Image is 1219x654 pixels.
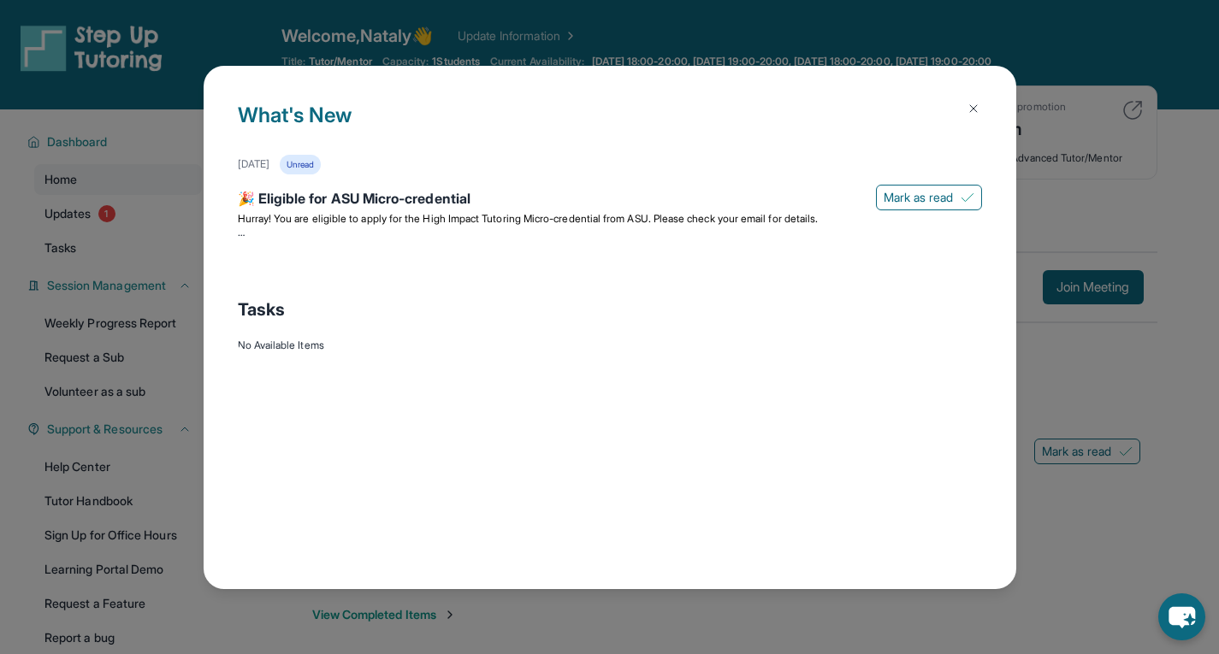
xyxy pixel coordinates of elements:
[884,189,954,206] span: Mark as read
[238,212,819,225] span: Hurray! You are eligible to apply for the High Impact Tutoring Micro-credential from ASU. Please ...
[238,339,982,352] div: No Available Items
[238,188,982,212] div: 🎉 Eligible for ASU Micro-credential
[280,155,321,174] div: Unread
[238,100,982,155] h1: What's New
[876,185,982,210] button: Mark as read
[238,157,269,171] div: [DATE]
[238,298,285,321] span: Tasks
[967,102,980,115] img: Close Icon
[961,191,974,204] img: Mark as read
[1158,593,1205,640] button: chat-button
